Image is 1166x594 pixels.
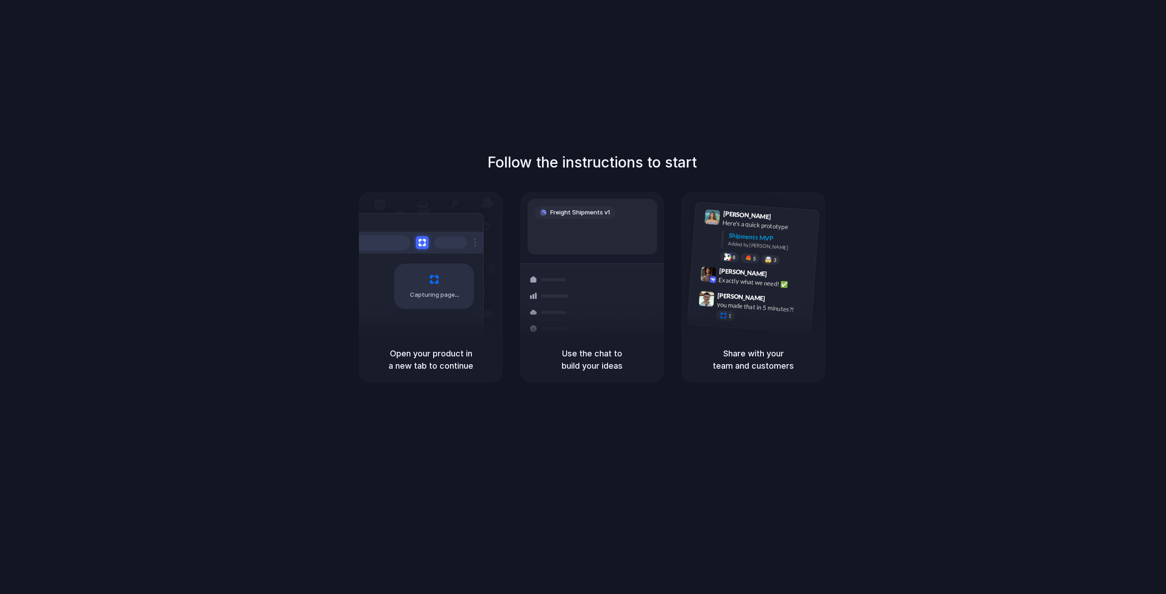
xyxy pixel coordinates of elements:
span: Freight Shipments v1 [550,208,610,217]
span: 8 [732,255,736,260]
div: Exactly what we need! ✅ [718,275,809,291]
span: [PERSON_NAME] [717,290,766,304]
span: 9:41 AM [774,213,793,224]
h5: Share with your team and customers [692,347,814,372]
h5: Use the chat to build your ideas [531,347,653,372]
h5: Open your product in a new tab to continue [370,347,492,372]
span: [PERSON_NAME] [719,266,767,279]
span: Capturing page [410,290,460,300]
span: 9:42 AM [770,270,788,281]
span: 1 [728,314,731,319]
div: you made that in 5 minutes?! [716,300,808,315]
div: Added by [PERSON_NAME] [728,240,812,253]
h1: Follow the instructions to start [487,152,697,173]
span: [PERSON_NAME] [723,208,771,222]
span: 3 [773,258,777,263]
span: 9:47 AM [768,294,787,305]
div: Here's a quick prototype [722,218,813,234]
div: Shipments MVP [728,231,813,246]
span: 5 [753,256,756,261]
div: 🤯 [765,256,772,263]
